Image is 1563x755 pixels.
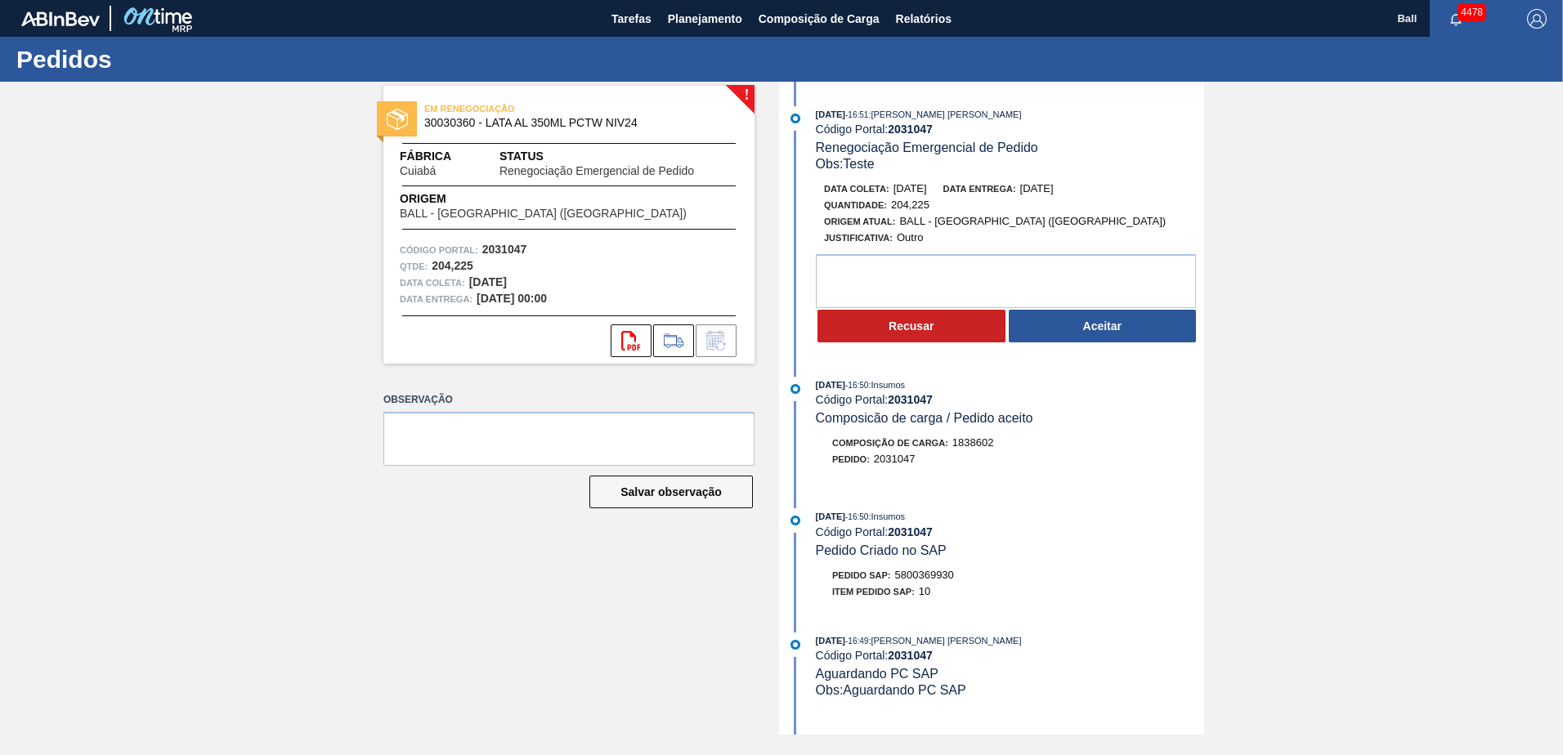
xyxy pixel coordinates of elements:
[400,208,687,220] span: BALL - [GEOGRAPHIC_DATA] ([GEOGRAPHIC_DATA])
[482,243,527,256] strong: 2031047
[832,438,948,448] span: Composição de Carga :
[896,9,952,29] span: Relatórios
[400,275,465,291] span: Data coleta:
[816,683,966,697] span: Obs: Aguardando PC SAP
[816,667,938,681] span: Aguardando PC SAP
[1009,310,1197,342] button: Aceitar
[817,310,1005,342] button: Recusar
[952,436,994,449] span: 1838602
[1430,7,1482,30] button: Notificações
[816,636,845,646] span: [DATE]
[432,259,473,272] strong: 204,225
[824,184,889,194] span: Data coleta:
[845,512,868,521] span: - 16:50
[824,217,895,226] span: Origem Atual:
[816,141,1038,154] span: Renegociação Emergencial de Pedido
[888,649,933,662] strong: 2031047
[400,190,733,208] span: Origem
[816,157,875,171] span: Obs: Teste
[868,109,1021,119] span: : [PERSON_NAME] [PERSON_NAME]
[816,380,845,390] span: [DATE]
[899,215,1166,227] span: BALL - [GEOGRAPHIC_DATA] ([GEOGRAPHIC_DATA])
[387,109,408,130] img: status
[499,165,694,177] span: Renegociação Emergencial de Pedido
[21,11,100,26] img: TNhmsLtSVTkK8tSr43FrP2fwEKptu5GPRR3wAAAABJRU5ErkJggg==
[696,324,737,357] div: Informar alteração no pedido
[893,182,927,194] span: [DATE]
[832,587,915,596] span: Item pedido SAP:
[16,50,307,69] h1: Pedidos
[868,380,905,390] span: : Insumos
[400,242,478,258] span: Código Portal:
[891,199,929,211] span: 204,225
[383,388,755,412] label: Observação
[790,114,800,123] img: atual
[477,292,547,305] strong: [DATE] 00:00
[888,525,933,538] strong: 2031047
[816,543,947,557] span: Pedido Criado no SAP
[845,110,868,119] span: - 16:51
[400,165,436,177] span: Cuiabá
[816,393,1204,406] div: Código Portal:
[832,570,891,580] span: Pedido SAP:
[888,393,933,406] strong: 2031047
[895,569,954,581] span: 5800369930
[816,525,1204,538] div: Código Portal:
[424,101,653,117] span: EM RENEGOCIAÇÃO
[499,148,738,165] span: Status
[1020,182,1054,194] span: [DATE]
[868,636,1021,646] span: : [PERSON_NAME] [PERSON_NAME]
[1458,3,1486,21] span: 4478
[832,454,870,464] span: Pedido :
[816,512,845,521] span: [DATE]
[824,200,887,210] span: Quantidade :
[816,109,845,119] span: [DATE]
[874,453,916,465] span: 2031047
[888,123,933,136] strong: 2031047
[816,411,1033,425] span: Composicão de carga / Pedido aceito
[816,123,1204,136] div: Código Portal:
[790,640,800,650] img: atual
[919,585,930,597] span: 10
[400,258,428,275] span: Qtde :
[400,291,472,307] span: Data entrega:
[611,9,652,29] span: Tarefas
[845,381,868,390] span: - 16:50
[816,649,1204,662] div: Código Portal:
[759,9,880,29] span: Composição de Carga
[943,184,1016,194] span: Data entrega:
[845,637,868,646] span: - 16:49
[790,384,800,394] img: atual
[824,233,893,243] span: Justificativa:
[897,231,924,243] span: Outro
[1527,9,1547,29] img: Logout
[790,516,800,525] img: atual
[668,9,742,29] span: Planejamento
[589,476,753,508] button: Salvar observação
[424,117,721,129] span: 30030360 - LATA AL 350ML PCTW NIV24
[868,512,905,521] span: : Insumos
[469,275,507,288] strong: [DATE]
[653,324,694,357] div: Ir para Composição de Carga
[400,148,487,165] span: Fábrica
[611,324,652,357] div: Abrir arquivo PDF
